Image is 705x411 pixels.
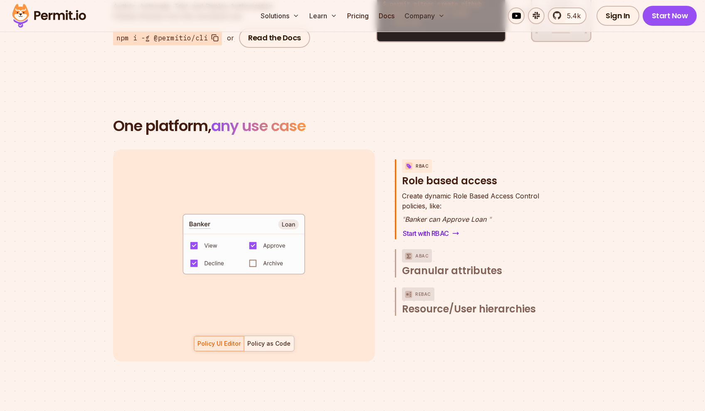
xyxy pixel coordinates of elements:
button: ABACGranular attributes [402,249,557,277]
div: Policy as Code [247,339,291,348]
p: ABAC [415,249,429,262]
span: Granular attributes [402,264,502,277]
a: Pricing [344,7,372,24]
button: Company [401,7,448,24]
span: " [402,215,405,223]
span: " [488,215,491,223]
a: 5.4k [548,7,587,24]
button: Learn [306,7,340,24]
a: Read the Docs [239,28,310,48]
button: Policy as Code [244,336,294,352]
h2: One platform, [113,118,592,134]
span: 5.4k [562,11,581,21]
span: Create dynamic Role Based Access Control [402,191,539,201]
a: Start Now [643,6,697,26]
p: ReBAC [415,287,431,301]
span: any use case [211,115,306,136]
img: Permit logo [8,2,90,30]
a: Docs [375,7,398,24]
p: policies, like: [402,191,539,211]
span: Resource/User hierarchies [402,302,536,316]
div: RBACRole based access [402,191,557,239]
button: ReBACResource/User hierarchies [402,287,557,316]
a: Sign In [597,6,639,26]
div: or [227,33,234,43]
span: npm i -g @permitio/cli [116,33,208,43]
button: Solutions [257,7,303,24]
a: Start with RBAC [402,228,460,239]
button: npm i -g @permitio/cli [113,30,222,45]
p: Banker can Approve Loan [402,214,539,224]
